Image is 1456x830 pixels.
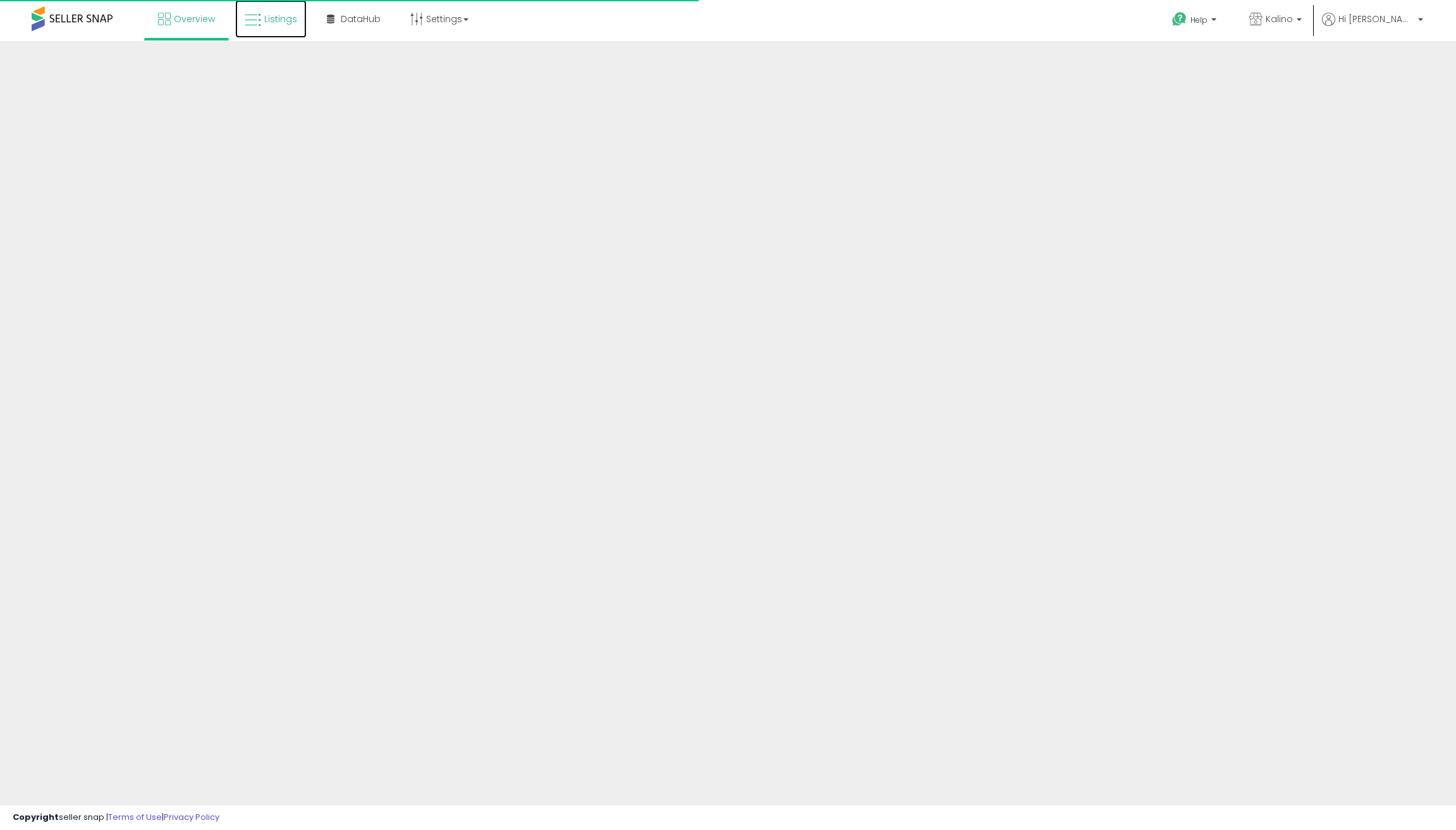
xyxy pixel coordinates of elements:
span: Hi [PERSON_NAME] [1338,13,1414,25]
a: Help [1162,2,1229,41]
span: Overview [174,13,215,25]
span: Listings [264,13,297,25]
a: Hi [PERSON_NAME] [1322,13,1423,41]
span: Kalino [1266,13,1293,25]
i: Get Help [1172,11,1187,27]
span: Help [1190,15,1208,25]
span: DataHub [341,13,381,25]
